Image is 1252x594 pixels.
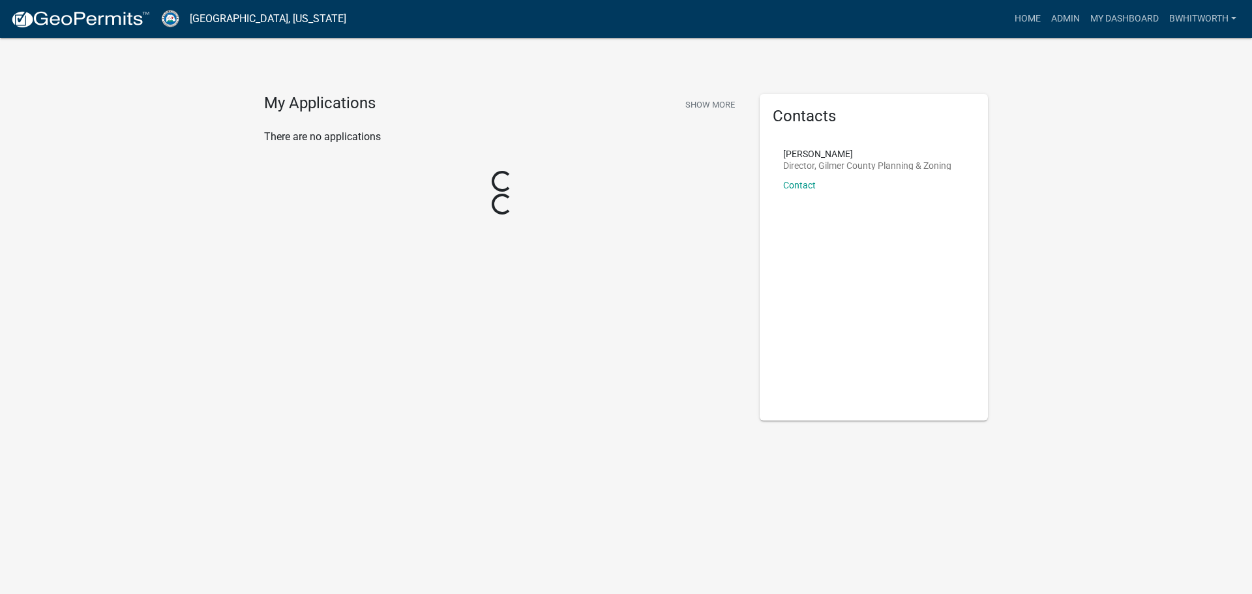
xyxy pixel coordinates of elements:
[680,94,740,115] button: Show More
[773,107,975,126] h5: Contacts
[160,10,179,27] img: Gilmer County, Georgia
[1009,7,1046,31] a: Home
[783,180,816,190] a: Contact
[783,161,951,170] p: Director, Gilmer County Planning & Zoning
[1085,7,1164,31] a: My Dashboard
[1046,7,1085,31] a: Admin
[1164,7,1242,31] a: BWhitworth
[264,129,740,145] p: There are no applications
[190,8,346,30] a: [GEOGRAPHIC_DATA], [US_STATE]
[264,94,376,113] h4: My Applications
[783,149,951,158] p: [PERSON_NAME]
